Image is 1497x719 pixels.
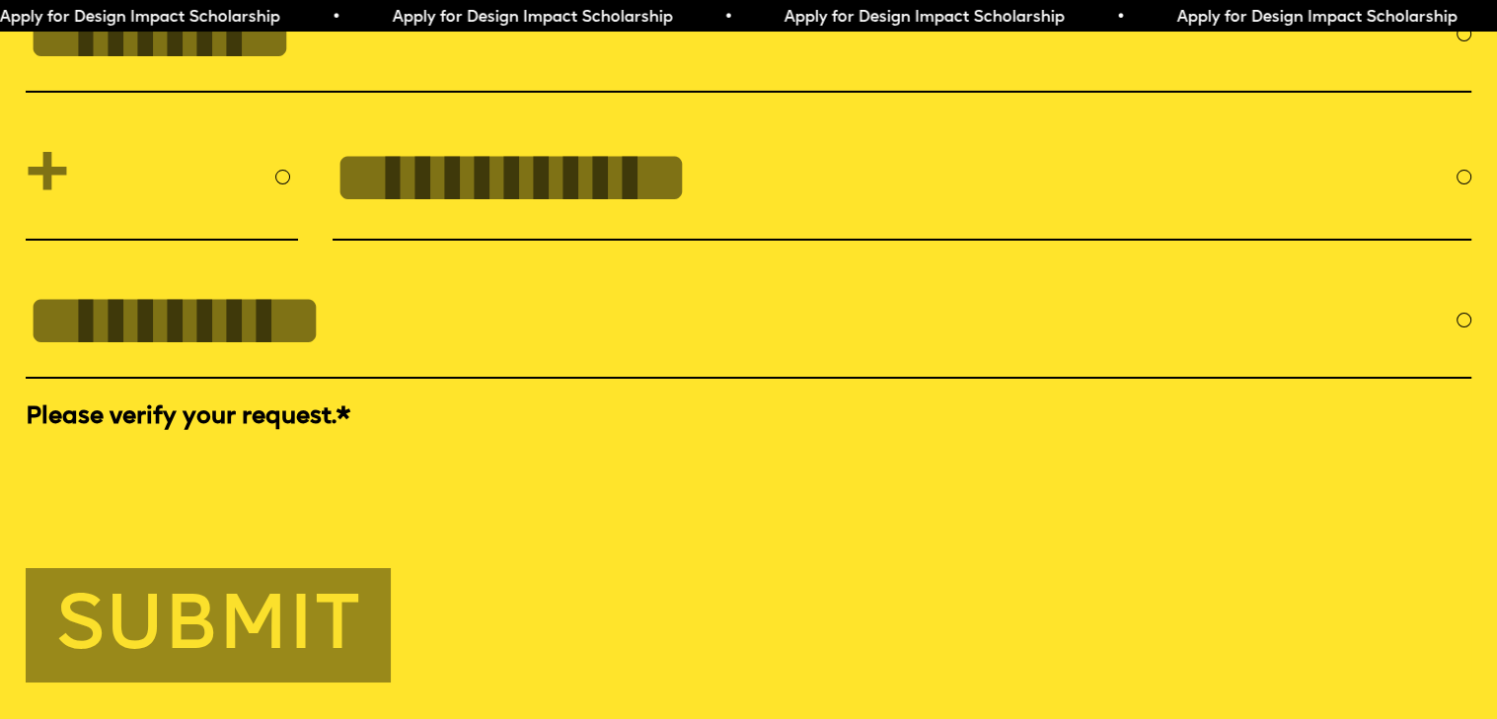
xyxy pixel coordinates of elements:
[332,10,340,26] span: •
[26,568,391,683] button: Submit
[723,10,732,26] span: •
[26,401,1470,434] label: Please verify your request.
[1116,10,1125,26] span: •
[26,439,326,516] iframe: reCAPTCHA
